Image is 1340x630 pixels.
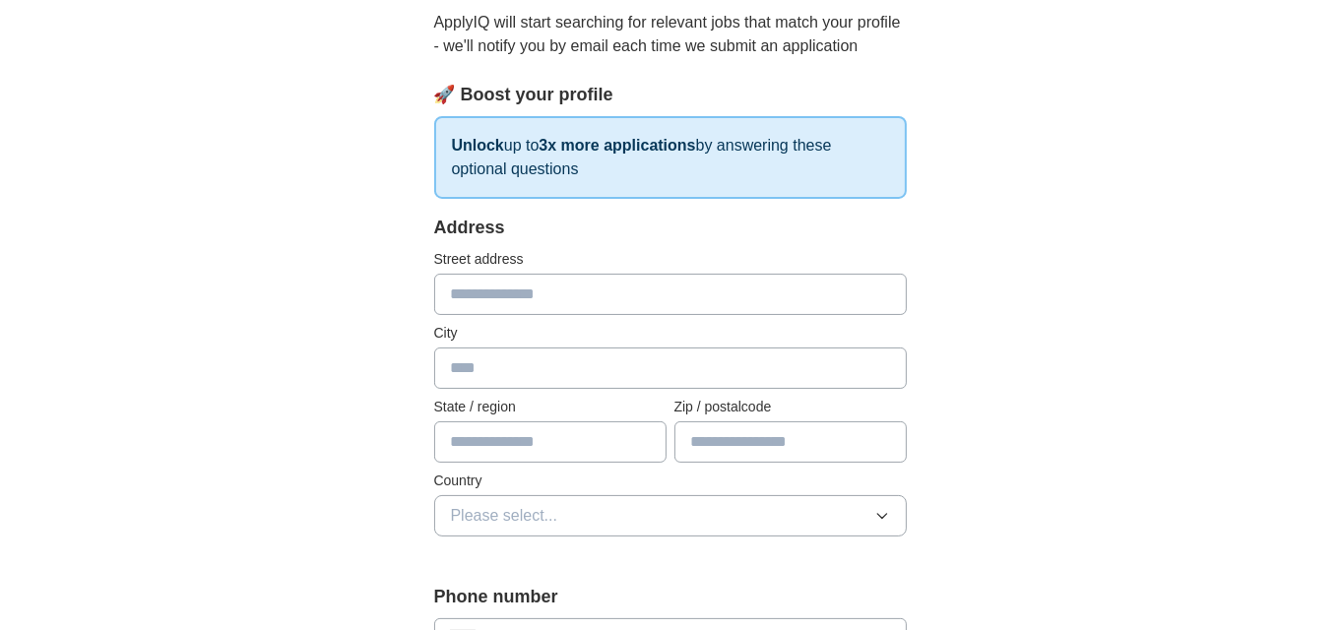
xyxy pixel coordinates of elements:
label: Zip / postalcode [674,397,907,417]
p: ApplyIQ will start searching for relevant jobs that match your profile - we'll notify you by emai... [434,11,907,58]
span: Please select... [451,504,558,528]
label: State / region [434,397,667,417]
button: Please select... [434,495,907,536]
p: up to by answering these optional questions [434,116,907,199]
div: Address [434,215,907,241]
div: 🚀 Boost your profile [434,82,907,108]
label: City [434,323,907,344]
label: Street address [434,249,907,270]
label: Country [434,471,907,491]
strong: 3x more applications [539,137,695,154]
strong: Unlock [452,137,504,154]
label: Phone number [434,584,907,610]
